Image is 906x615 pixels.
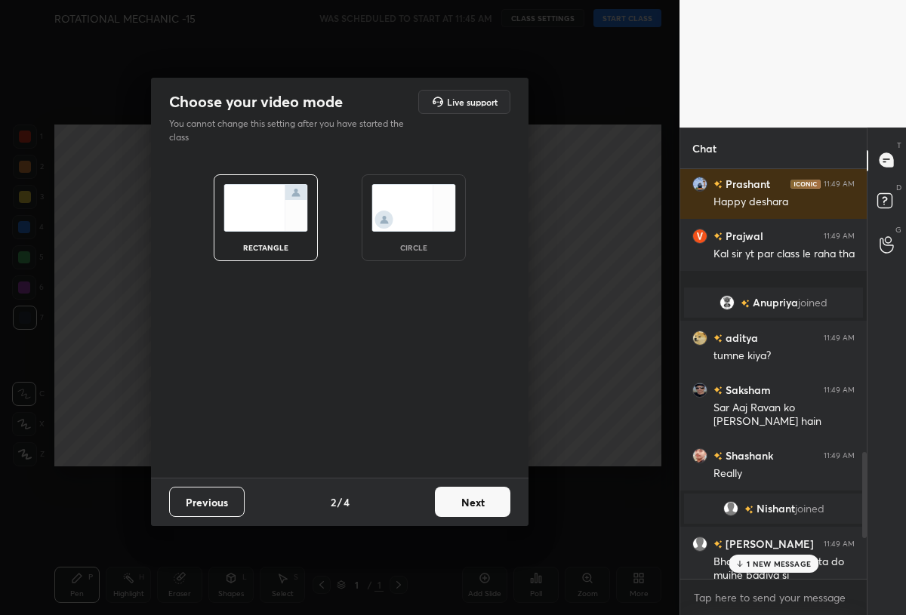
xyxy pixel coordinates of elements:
[723,536,814,552] h6: [PERSON_NAME]
[713,555,855,583] div: Bhai koi test series bata do mujhe badiya si
[720,295,735,310] img: 671ea31f97c643aba0273eb854fd0c51.jpg
[713,401,855,429] div: Sar Aaj Ravan ko [PERSON_NAME] hain
[713,349,855,364] div: tumne kiya?
[824,385,855,394] div: 11:49 AM
[824,450,855,460] div: 11:49 AM
[692,330,707,345] img: 3
[824,539,855,548] div: 11:49 AM
[447,97,498,106] h5: Live support
[896,182,901,193] p: D
[713,452,723,460] img: no-rating-badge.077c3623.svg
[223,184,308,232] img: normalScreenIcon.ae25ed63.svg
[713,247,855,262] div: Kal sir yt par class le raha tha
[723,501,738,516] img: default.png
[713,180,723,189] img: no-rating-badge.077c3623.svg
[741,299,750,307] img: no-rating-badge.077c3623.svg
[713,232,723,241] img: no-rating-badge.077c3623.svg
[344,494,350,510] h4: 4
[723,447,773,463] h6: Shashank
[692,176,707,191] img: 53e0722dee184d37ad2a2fe27683db96.jpg
[692,447,707,463] img: 2d9f0eb5296a4d5595ca0d8086416750.jpg
[713,334,723,343] img: no-rating-badge.077c3623.svg
[757,503,795,515] span: Nishant
[824,333,855,342] div: 11:49 AM
[723,176,770,192] h6: Prashant
[790,179,821,188] img: iconic-dark.1390631f.png
[692,228,707,243] img: c7660ea7196b4e579967a18b2bad04dd.jpg
[713,466,855,481] div: Really
[798,297,827,309] span: joined
[236,244,296,251] div: rectangle
[824,231,855,240] div: 11:49 AM
[744,505,753,513] img: no-rating-badge.077c3623.svg
[753,297,798,309] span: Anupriya
[795,503,824,515] span: joined
[680,128,729,168] p: Chat
[692,536,707,551] img: default.png
[747,559,811,568] p: 1 NEW MESSAGE
[371,184,456,232] img: circleScreenIcon.acc0effb.svg
[680,169,867,579] div: grid
[713,195,855,210] div: Happy deshara
[337,494,342,510] h4: /
[713,386,723,395] img: no-rating-badge.077c3623.svg
[169,487,245,517] button: Previous
[435,487,510,517] button: Next
[692,382,707,397] img: a0e498e7c82a4cc88325ce57ac82266c.jpg
[384,244,444,251] div: circle
[895,224,901,235] p: G
[824,179,855,188] div: 11:49 AM
[723,330,758,346] h6: aditya
[713,540,723,549] img: no-rating-badge.077c3623.svg
[331,494,336,510] h4: 2
[897,140,901,151] p: T
[169,92,343,112] h2: Choose your video mode
[723,382,771,398] h6: Saksham
[169,117,414,144] p: You cannot change this setting after you have started the class
[723,228,763,244] h6: Prajwal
